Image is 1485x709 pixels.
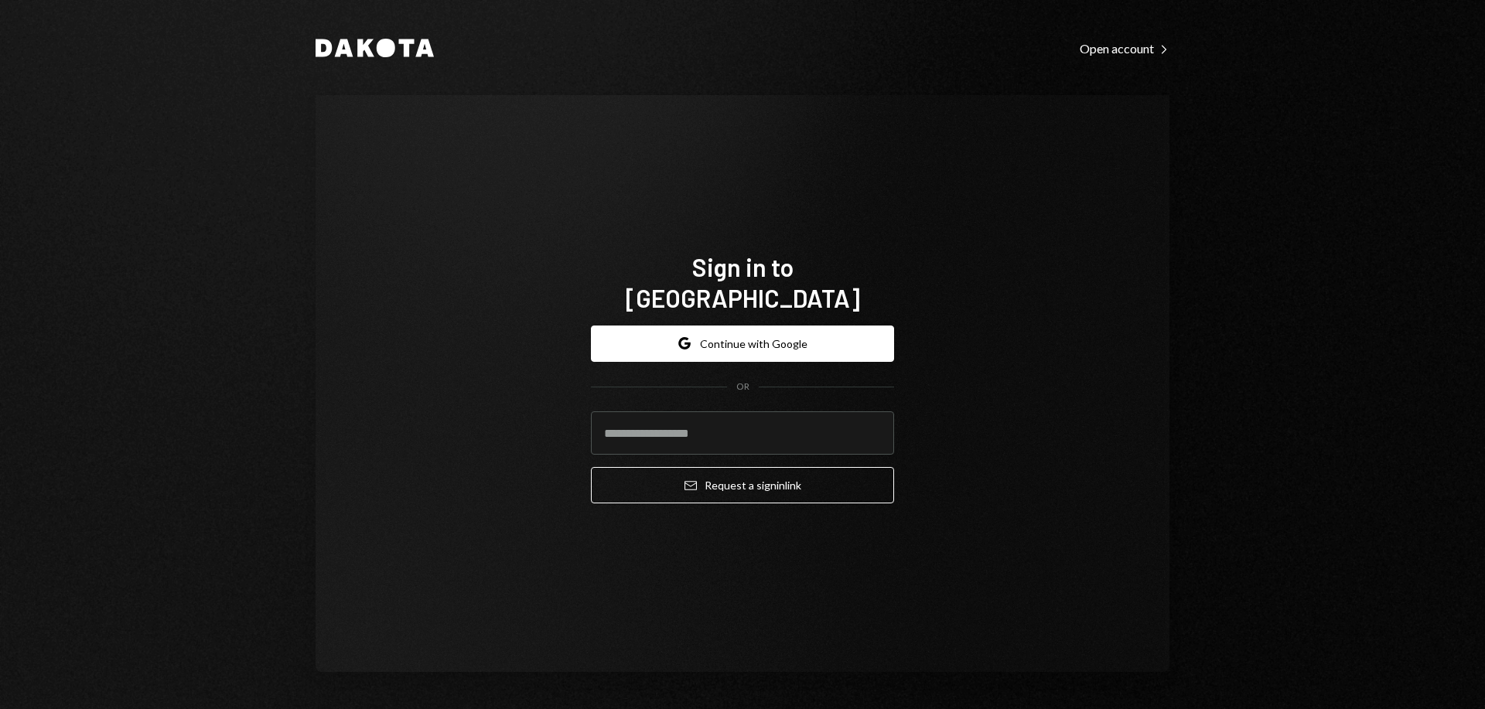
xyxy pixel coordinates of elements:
button: Continue with Google [591,326,894,362]
div: OR [736,380,749,394]
div: Open account [1080,41,1169,56]
a: Open account [1080,39,1169,56]
h1: Sign in to [GEOGRAPHIC_DATA] [591,251,894,313]
button: Request a signinlink [591,467,894,503]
